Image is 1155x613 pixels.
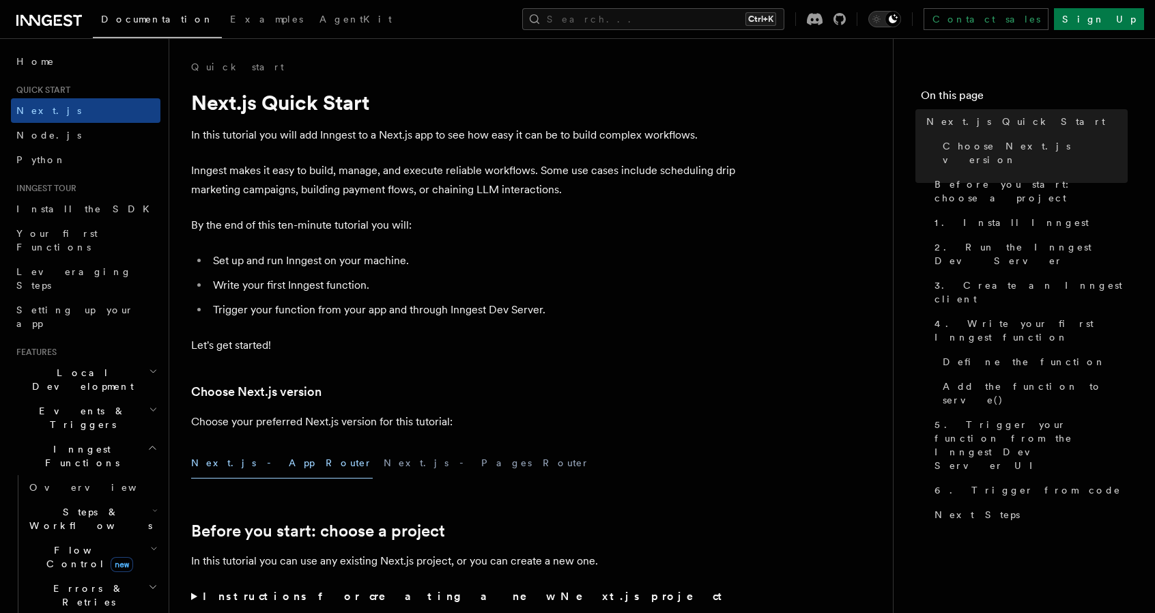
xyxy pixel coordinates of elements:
span: Home [16,55,55,68]
span: Add the function to serve() [943,380,1128,407]
button: Events & Triggers [11,399,160,437]
span: Flow Control [24,543,150,571]
span: Choose Next.js version [943,139,1128,167]
a: Install the SDK [11,197,160,221]
span: Setting up your app [16,304,134,329]
span: Python [16,154,66,165]
a: AgentKit [311,4,400,37]
a: Setting up your app [11,298,160,336]
a: Before you start: choose a project [191,522,445,541]
span: Local Development [11,366,149,393]
a: Define the function [937,350,1128,374]
button: Inngest Functions [11,437,160,475]
a: 6. Trigger from code [929,478,1128,502]
a: Examples [222,4,311,37]
button: Next.js - Pages Router [384,448,590,479]
span: Inngest Functions [11,442,147,470]
button: Search...Ctrl+K [522,8,784,30]
a: Overview [24,475,160,500]
span: 1. Install Inngest [935,216,1089,229]
a: Next.js [11,98,160,123]
span: Leveraging Steps [16,266,132,291]
a: Contact sales [924,8,1049,30]
a: Next Steps [929,502,1128,527]
span: Errors & Retries [24,582,148,609]
a: Leveraging Steps [11,259,160,298]
li: Set up and run Inngest on your machine. [209,251,737,270]
a: Choose Next.js version [937,134,1128,172]
kbd: Ctrl+K [745,12,776,26]
a: Your first Functions [11,221,160,259]
span: Before you start: choose a project [935,177,1128,205]
span: Documentation [101,14,214,25]
span: 3. Create an Inngest client [935,279,1128,306]
span: 6. Trigger from code [935,483,1121,497]
a: Sign Up [1054,8,1144,30]
span: Steps & Workflows [24,505,152,532]
a: Next.js Quick Start [921,109,1128,134]
a: Add the function to serve() [937,374,1128,412]
p: Choose your preferred Next.js version for this tutorial: [191,412,737,431]
span: Next.js Quick Start [926,115,1105,128]
p: Inngest makes it easy to build, manage, and execute reliable workflows. Some use cases include sc... [191,161,737,199]
span: new [111,557,133,572]
a: 3. Create an Inngest client [929,273,1128,311]
span: Overview [29,482,170,493]
span: AgentKit [319,14,392,25]
span: Node.js [16,130,81,141]
span: Quick start [11,85,70,96]
button: Toggle dark mode [868,11,901,27]
span: Next.js [16,105,81,116]
span: Inngest tour [11,183,76,194]
a: Node.js [11,123,160,147]
span: Examples [230,14,303,25]
button: Local Development [11,360,160,399]
a: Documentation [93,4,222,38]
p: In this tutorial you can use any existing Next.js project, or you can create a new one. [191,552,737,571]
span: Next Steps [935,508,1020,522]
button: Flow Controlnew [24,538,160,576]
span: Your first Functions [16,228,98,253]
a: Python [11,147,160,172]
a: 5. Trigger your function from the Inngest Dev Server UI [929,412,1128,478]
summary: Instructions for creating a new Next.js project [191,587,737,606]
p: In this tutorial you will add Inngest to a Next.js app to see how easy it can be to build complex... [191,126,737,145]
li: Trigger your function from your app and through Inngest Dev Server. [209,300,737,319]
a: Home [11,49,160,74]
a: Quick start [191,60,284,74]
button: Next.js - App Router [191,448,373,479]
a: Before you start: choose a project [929,172,1128,210]
span: Events & Triggers [11,404,149,431]
h4: On this page [921,87,1128,109]
p: Let's get started! [191,336,737,355]
li: Write your first Inngest function. [209,276,737,295]
span: Define the function [943,355,1106,369]
span: Install the SDK [16,203,158,214]
a: 1. Install Inngest [929,210,1128,235]
span: 2. Run the Inngest Dev Server [935,240,1128,268]
h1: Next.js Quick Start [191,90,737,115]
span: Features [11,347,57,358]
p: By the end of this ten-minute tutorial you will: [191,216,737,235]
span: 4. Write your first Inngest function [935,317,1128,344]
span: 5. Trigger your function from the Inngest Dev Server UI [935,418,1128,472]
a: Choose Next.js version [191,382,322,401]
strong: Instructions for creating a new Next.js project [203,590,728,603]
a: 2. Run the Inngest Dev Server [929,235,1128,273]
a: 4. Write your first Inngest function [929,311,1128,350]
button: Steps & Workflows [24,500,160,538]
